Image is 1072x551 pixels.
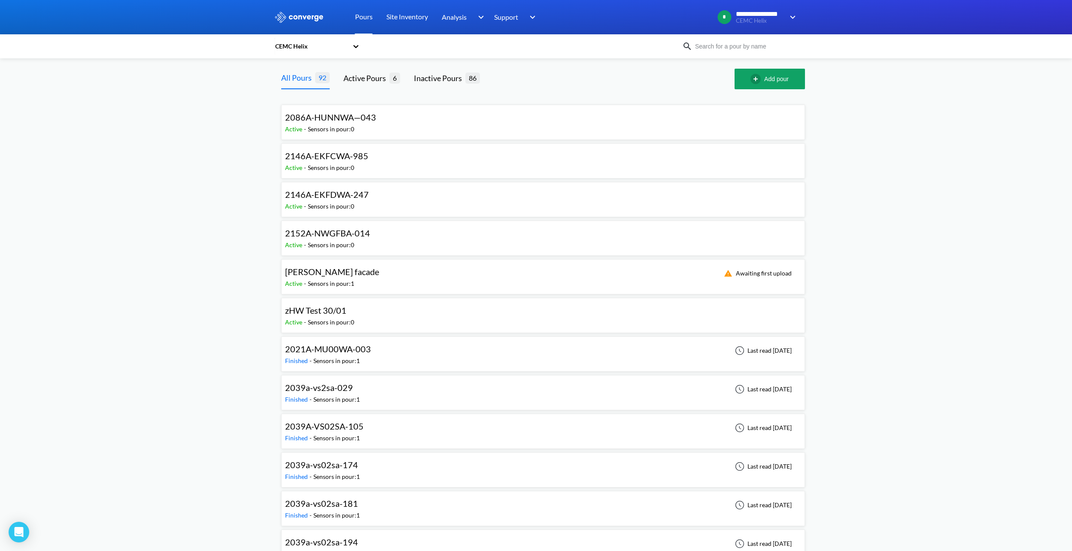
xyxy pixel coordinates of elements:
[308,279,354,288] div: Sensors in pour: 1
[285,382,353,393] span: 2039a-vs2sa-029
[310,473,313,480] span: -
[285,498,358,509] span: 2039a-vs02sa-181
[281,346,805,354] a: 2021A-MU00WA-003Finished-Sensors in pour:1Last read [DATE]
[281,308,805,315] a: zHW Test 30/01Active-Sensors in pour:0
[304,125,308,133] span: -
[730,345,794,356] div: Last read [DATE]
[682,41,692,51] img: icon-search.svg
[310,357,313,364] span: -
[343,72,389,84] div: Active Pours
[730,384,794,394] div: Last read [DATE]
[310,434,313,442] span: -
[281,72,315,84] div: All Pours
[730,539,794,549] div: Last read [DATE]
[281,501,805,508] a: 2039a-vs02sa-181Finished-Sensors in pour:1Last read [DATE]
[285,151,368,161] span: 2146A-EKFCWA-985
[285,396,310,403] span: Finished
[281,269,805,276] a: [PERSON_NAME] facadeActive-Sensors in pour:1Awaiting first upload
[285,203,304,210] span: Active
[313,356,360,366] div: Sensors in pour: 1
[285,344,371,354] span: 2021A-MU00WA-003
[285,266,379,277] span: [PERSON_NAME] facade
[281,192,805,199] a: 2146A-EKFDWA-247Active-Sensors in pour:0
[285,512,310,519] span: Finished
[285,473,310,480] span: Finished
[285,125,304,133] span: Active
[285,228,370,238] span: 2152A-NWGFBA-014
[524,12,538,22] img: downArrow.svg
[465,73,480,83] span: 86
[730,423,794,433] div: Last read [DATE]
[494,12,518,22] span: Support
[281,462,805,469] a: 2039a-vs02sa-174Finished-Sensors in pour:1Last read [DATE]
[304,164,308,171] span: -
[310,396,313,403] span: -
[719,268,794,279] div: Awaiting first upload
[285,164,304,171] span: Active
[389,73,400,83] span: 6
[285,280,304,287] span: Active
[692,42,796,51] input: Search for a pour by name
[285,318,304,326] span: Active
[313,472,360,481] div: Sensors in pour: 1
[274,42,348,51] div: CEMC Helix
[285,189,369,200] span: 2146A-EKFDWA-247
[735,69,805,89] button: Add pour
[281,115,805,122] a: 2086A-HUNNWA—043Active-Sensors in pour:0
[313,433,360,443] div: Sensors in pour: 1
[285,357,310,364] span: Finished
[442,12,467,22] span: Analysis
[784,12,798,22] img: downArrow.svg
[281,385,805,392] a: 2039a-vs2sa-029Finished-Sensors in pour:1Last read [DATE]
[313,511,360,520] div: Sensors in pour: 1
[730,500,794,510] div: Last read [DATE]
[285,112,376,122] span: 2086A-HUNNWA—043
[472,12,486,22] img: downArrow.svg
[285,241,304,248] span: Active
[308,202,354,211] div: Sensors in pour: 0
[308,124,354,134] div: Sensors in pour: 0
[730,461,794,472] div: Last read [DATE]
[285,460,358,470] span: 2039a-vs02sa-174
[285,421,364,431] span: 2039A-VS02SA-105
[281,539,805,547] a: 2039a-vs02sa-194Finished-Sensors in pour:1Last read [DATE]
[274,12,324,23] img: logo_ewhite.svg
[308,163,354,173] div: Sensors in pour: 0
[315,72,330,83] span: 92
[304,203,308,210] span: -
[9,522,29,542] div: Open Intercom Messenger
[313,395,360,404] div: Sensors in pour: 1
[750,74,764,84] img: add-circle-outline.svg
[285,434,310,442] span: Finished
[304,241,308,248] span: -
[308,318,354,327] div: Sensors in pour: 0
[308,240,354,250] div: Sensors in pour: 0
[310,512,313,519] span: -
[281,230,805,238] a: 2152A-NWGFBA-014Active-Sensors in pour:0
[736,18,784,24] span: CEMC Helix
[285,537,358,547] span: 2039a-vs02sa-194
[304,280,308,287] span: -
[414,72,465,84] div: Inactive Pours
[304,318,308,326] span: -
[281,424,805,431] a: 2039A-VS02SA-105Finished-Sensors in pour:1Last read [DATE]
[281,153,805,160] a: 2146A-EKFCWA-985Active-Sensors in pour:0
[285,305,346,315] span: zHW Test 30/01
